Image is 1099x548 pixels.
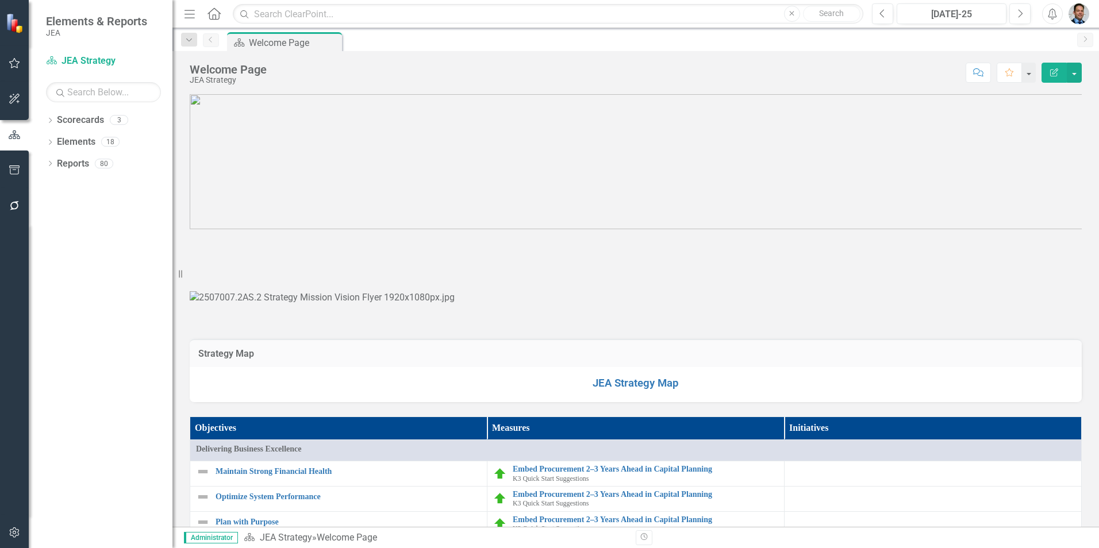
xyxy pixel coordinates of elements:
img: Not Defined [196,465,210,478]
div: Welcome Page [190,63,267,76]
input: Search Below... [46,82,161,102]
img: ClearPoint Strategy [6,13,26,33]
img: On Track [493,517,507,531]
div: JEA Strategy [190,76,267,84]
span: K3 Quick Start Suggestions [513,499,589,507]
a: Embed Procurement 2–3 Years Ahead in Capital Planning [513,490,778,499]
div: » [244,531,627,545]
div: 3 [110,115,128,125]
div: Welcome Page [249,36,339,50]
img: On Track [493,492,507,505]
h3: Strategy Map [198,349,1073,359]
span: Delivering Business Excellence [196,443,1075,455]
span: Search [819,9,844,18]
button: Search [803,6,860,22]
div: 18 [101,137,120,147]
button: [DATE]-25 [897,3,1006,24]
input: Search ClearPoint... [233,4,863,24]
a: JEA Strategy [46,55,161,68]
td: Double-Click to Edit Right Click for Context Menu [487,461,785,487]
small: JEA [46,28,147,37]
td: Double-Click to Edit [190,440,1082,461]
td: Double-Click to Edit Right Click for Context Menu [487,486,785,511]
div: 80 [95,159,113,168]
img: Christopher Barrett [1069,3,1089,24]
span: K3 Quick Start Suggestions [513,524,589,532]
a: Embed Procurement 2–3 Years Ahead in Capital Planning [513,515,778,524]
a: Scorecards [57,114,104,127]
td: Double-Click to Edit Right Click for Context Menu [190,461,487,487]
td: Double-Click to Edit Right Click for Context Menu [190,486,487,511]
img: 2507007.2AS.2 Strategy Mission Vision Flyer 1920x1080px.jpg [190,291,455,304]
img: Not Defined [196,490,210,504]
td: Double-Click to Edit Right Click for Context Menu [190,511,487,537]
img: On Track [493,467,507,481]
img: Not Defined [196,515,210,529]
a: Optimize System Performance [216,492,481,501]
td: Double-Click to Edit Right Click for Context Menu [487,511,785,537]
span: Elements & Reports [46,14,147,28]
div: Welcome Page [317,532,377,543]
a: JEA Strategy Map [593,377,679,389]
a: Elements [57,136,95,149]
a: Reports [57,157,89,171]
img: mceclip0%20v48.png [190,94,1082,229]
div: [DATE]-25 [901,7,1002,21]
a: Maintain Strong Financial Health [216,467,481,476]
a: Embed Procurement 2–3 Years Ahead in Capital Planning [513,465,778,473]
a: JEA Strategy [260,532,312,543]
span: Administrator [184,532,238,543]
a: Plan with Purpose [216,518,481,526]
span: K3 Quick Start Suggestions [513,474,589,483]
